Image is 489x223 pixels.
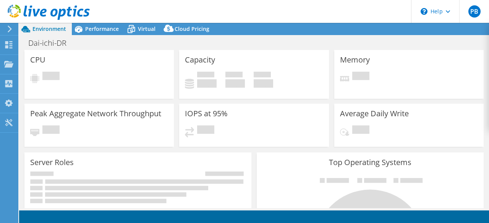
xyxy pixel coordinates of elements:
h1: Dai-ichi-DR [25,39,78,47]
h3: Server Roles [30,158,74,167]
span: Cloud Pricing [175,25,209,32]
h4: 0 GiB [225,79,245,88]
h3: CPU [30,56,45,64]
span: Total [254,72,271,79]
h3: Memory [340,56,370,64]
h3: Top Operating Systems [262,158,478,167]
h3: IOPS at 95% [185,109,228,118]
span: Virtual [138,25,155,32]
span: Pending [352,72,369,82]
span: Pending [42,72,60,82]
span: Environment [32,25,66,32]
span: Free [225,72,243,79]
h3: Peak Aggregate Network Throughput [30,109,161,118]
span: Performance [85,25,119,32]
svg: \n [421,8,427,15]
h4: 0 GiB [197,79,217,88]
span: PB [468,5,481,18]
span: Pending [197,125,214,136]
span: Pending [352,125,369,136]
span: Pending [42,125,60,136]
h3: Capacity [185,56,215,64]
h3: Average Daily Write [340,109,409,118]
span: Used [197,72,214,79]
h4: 0 GiB [254,79,273,88]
